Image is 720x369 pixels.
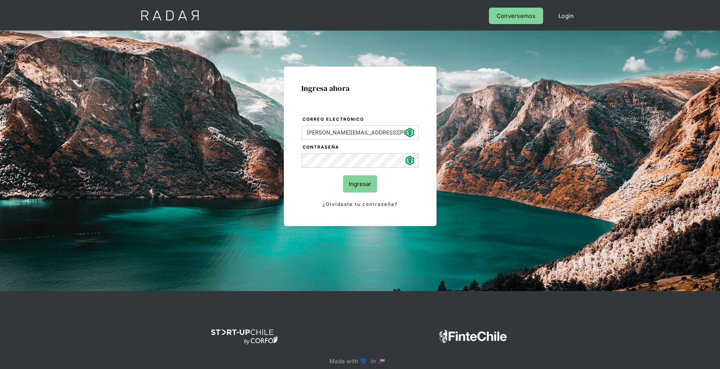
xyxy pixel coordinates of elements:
[301,115,419,209] form: Login Form
[329,356,391,366] p: Made with 💙 in 🇨🇱
[301,84,419,92] h1: Ingresa ahora
[302,200,419,209] a: ¿Olvidaste tu contraseña?
[303,144,419,151] label: Contraseña
[302,125,419,140] input: bruce@wayne.com
[303,116,419,123] label: Correo electrónico
[343,175,377,193] input: Ingresar
[551,8,582,24] a: Login
[489,8,543,24] a: Conversemos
